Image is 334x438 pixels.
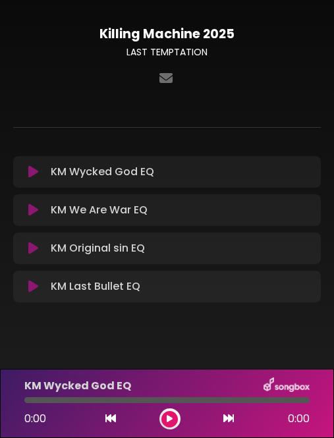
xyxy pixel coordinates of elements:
[51,202,148,218] p: KM We Are War EQ
[51,240,145,256] p: KM Original sin EQ
[51,164,154,180] p: KM Wycked God EQ
[51,279,140,294] p: KM Last Bullet EQ
[13,26,321,41] h1: Killing Machine 2025
[13,47,321,58] h3: LAST TEMPTATION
